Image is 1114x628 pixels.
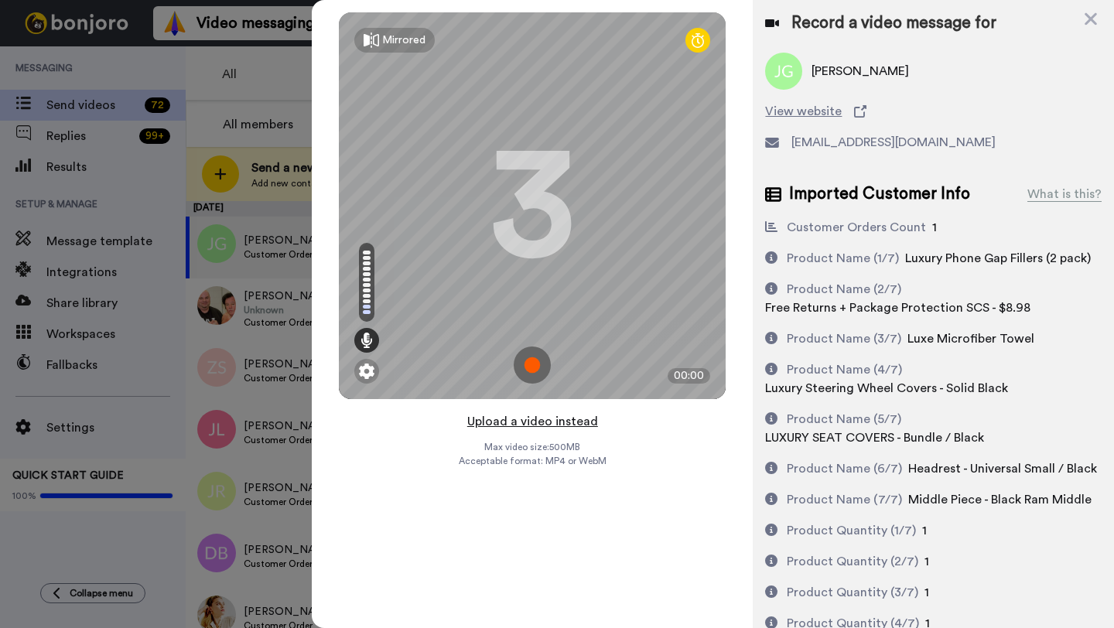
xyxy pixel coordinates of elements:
[787,521,916,540] div: Product Quantity (1/7)
[459,455,607,467] span: Acceptable format: MP4 or WebM
[905,252,1091,265] span: Luxury Phone Gap Fillers (2 pack)
[765,302,1030,314] span: Free Returns + Package Protection SCS - $8.98
[765,432,984,444] span: LUXURY SEAT COVERS - Bundle / Black
[787,329,901,348] div: Product Name (3/7)
[463,411,603,432] button: Upload a video instead
[924,555,929,568] span: 1
[787,459,902,478] div: Product Name (6/7)
[787,552,918,571] div: Product Quantity (2/7)
[484,441,580,453] span: Max video size: 500 MB
[765,382,1008,394] span: Luxury Steering Wheel Covers - Solid Black
[932,221,937,234] span: 1
[787,360,902,379] div: Product Name (4/7)
[765,102,842,121] span: View website
[787,583,918,602] div: Product Quantity (3/7)
[789,183,970,206] span: Imported Customer Info
[787,218,926,237] div: Customer Orders Count
[907,333,1034,345] span: Luxe Microfiber Towel
[908,462,1097,475] span: Headrest - Universal Small / Black
[787,249,899,268] div: Product Name (1/7)
[787,490,902,509] div: Product Name (7/7)
[787,280,901,299] div: Product Name (2/7)
[514,346,551,384] img: ic_record_start.svg
[765,102,1102,121] a: View website
[922,524,927,537] span: 1
[908,493,1092,506] span: Middle Piece - Black Ram Middle
[791,133,996,152] span: [EMAIL_ADDRESS][DOMAIN_NAME]
[359,363,374,379] img: ic_gear.svg
[668,368,710,384] div: 00:00
[787,410,901,428] div: Product Name (5/7)
[1027,185,1102,203] div: What is this?
[924,586,929,599] span: 1
[490,148,575,264] div: 3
